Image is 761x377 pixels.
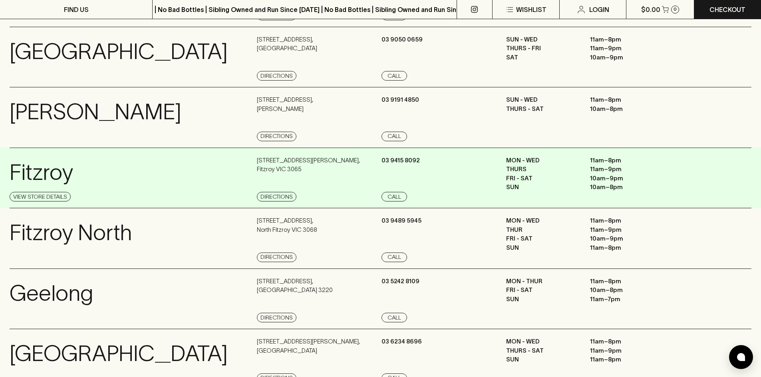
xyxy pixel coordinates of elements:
[590,105,662,114] p: 10am – 8pm
[506,234,578,243] p: FRI - SAT
[381,192,407,201] a: Call
[590,295,662,304] p: 11am – 7pm
[590,183,662,192] p: 10am – 8pm
[506,53,578,62] p: SAT
[257,71,296,81] a: Directions
[590,346,662,355] p: 11am – 9pm
[10,95,181,128] p: [PERSON_NAME]
[10,192,71,201] a: View Store Details
[381,11,407,20] a: Call
[590,337,662,346] p: 11am – 8pm
[381,71,407,81] a: Call
[506,35,578,44] p: SUN - WED
[674,7,677,12] p: 0
[590,225,662,235] p: 11am – 9pm
[381,253,407,262] a: Call
[506,277,578,286] p: MON - THUR
[10,337,228,370] p: [GEOGRAPHIC_DATA]
[257,132,296,141] a: Directions
[381,35,423,44] p: 03 9050 0659
[737,353,745,361] img: bubble-icon
[381,156,420,165] p: 03 9415 8092
[506,165,578,174] p: THURS
[381,216,421,225] p: 03 9489 5945
[590,234,662,243] p: 10am – 9pm
[257,95,313,113] p: [STREET_ADDRESS] , [PERSON_NAME]
[589,5,609,14] p: Login
[590,174,662,183] p: 10am – 9pm
[64,5,89,14] p: FIND US
[506,216,578,225] p: MON - WED
[506,355,578,364] p: SUN
[590,165,662,174] p: 11am – 9pm
[257,337,360,355] p: [STREET_ADDRESS][PERSON_NAME] , [GEOGRAPHIC_DATA]
[506,105,578,114] p: THURS - SAT
[257,216,317,234] p: [STREET_ADDRESS] , North Fitzroy VIC 3068
[506,295,578,304] p: SUN
[257,313,296,322] a: Directions
[506,156,578,165] p: MON - WED
[257,277,333,295] p: [STREET_ADDRESS] , [GEOGRAPHIC_DATA] 3220
[590,95,662,105] p: 11am – 8pm
[590,277,662,286] p: 11am – 8pm
[506,337,578,346] p: MON - WED
[506,225,578,235] p: THUR
[10,156,73,189] p: Fitzroy
[257,156,360,174] p: [STREET_ADDRESS][PERSON_NAME] , Fitzroy VIC 3065
[590,53,662,62] p: 10am – 9pm
[590,286,662,295] p: 10am – 8pm
[506,346,578,355] p: THURS - SAT
[506,174,578,183] p: FRI - SAT
[506,286,578,295] p: FRI - SAT
[381,277,419,286] p: 03 5242 8109
[506,183,578,192] p: SUN
[590,243,662,253] p: 11am – 8pm
[506,44,578,53] p: THURS - FRI
[516,5,546,14] p: Wishlist
[10,277,93,310] p: Geelong
[641,5,660,14] p: $0.00
[590,156,662,165] p: 11am – 8pm
[10,216,132,249] p: Fitzroy North
[381,132,407,141] a: Call
[709,5,745,14] p: Checkout
[590,216,662,225] p: 11am – 8pm
[381,95,419,105] p: 03 9191 4850
[381,337,422,346] p: 03 6234 8696
[590,35,662,44] p: 11am – 8pm
[257,35,317,53] p: [STREET_ADDRESS] , [GEOGRAPHIC_DATA]
[506,95,578,105] p: SUN - WED
[590,44,662,53] p: 11am – 9pm
[257,11,296,20] a: Directions
[257,253,296,262] a: Directions
[10,35,228,68] p: [GEOGRAPHIC_DATA]
[590,355,662,364] p: 11am – 8pm
[381,313,407,322] a: Call
[506,243,578,253] p: SUN
[257,192,296,201] a: Directions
